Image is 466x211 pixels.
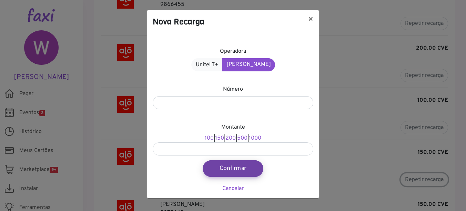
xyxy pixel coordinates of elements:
[205,135,214,142] a: 100
[223,85,243,93] label: Número
[222,58,275,71] a: [PERSON_NAME]
[215,135,224,142] a: 150
[153,16,204,28] h4: Nova Recarga
[249,135,261,142] a: 1000
[153,123,313,155] div: | | | |
[221,123,245,131] label: Montante
[220,47,246,56] label: Operadora
[191,58,223,71] a: Unitel T+
[222,185,244,192] a: Cancelar
[225,135,236,142] a: 200
[203,160,263,177] button: Confirmar
[303,10,319,29] button: ×
[237,135,247,142] a: 500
